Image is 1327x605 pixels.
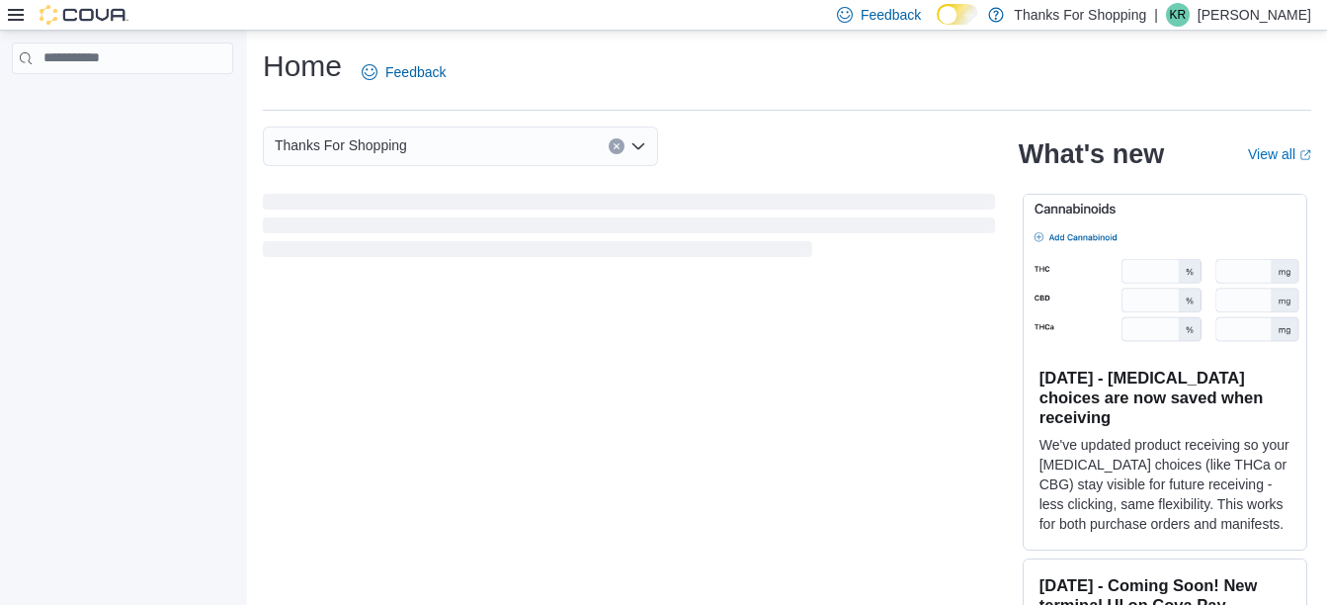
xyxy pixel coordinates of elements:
svg: External link [1299,149,1311,161]
div: Kelly Reid [1166,3,1190,27]
img: Cova [40,5,128,25]
p: Thanks For Shopping [1014,3,1146,27]
a: View allExternal link [1248,146,1311,162]
span: Thanks For Shopping [275,133,407,157]
input: Dark Mode [937,4,978,25]
p: | [1154,3,1158,27]
nav: Complex example [12,78,233,126]
h2: What's new [1019,138,1164,170]
span: Dark Mode [937,25,938,26]
h3: [DATE] - [MEDICAL_DATA] choices are now saved when receiving [1039,368,1290,427]
p: We've updated product receiving so your [MEDICAL_DATA] choices (like THCa or CBG) stay visible fo... [1039,435,1290,534]
h1: Home [263,46,342,86]
a: Feedback [354,52,454,92]
span: Feedback [861,5,921,25]
span: KR [1170,3,1187,27]
button: Clear input [609,138,624,154]
p: [PERSON_NAME] [1198,3,1311,27]
button: Open list of options [630,138,646,154]
span: Feedback [385,62,446,82]
span: Loading [263,198,995,261]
